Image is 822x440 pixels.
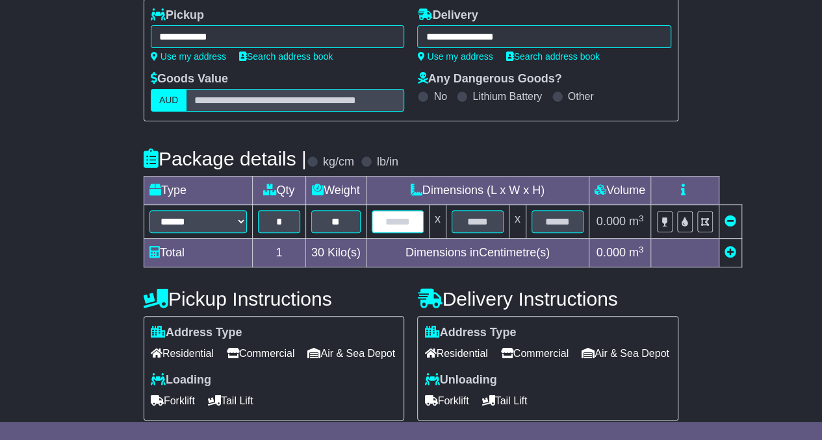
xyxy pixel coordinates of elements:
td: Dimensions (L x W x H) [366,177,589,205]
span: 30 [311,246,324,259]
td: Volume [589,177,650,205]
h4: Pickup Instructions [144,288,405,310]
label: AUD [151,89,187,112]
label: Goods Value [151,72,228,86]
span: Residential [424,343,487,363]
a: Use my address [417,51,493,62]
span: Residential [151,343,214,363]
span: Tail Lift [482,391,527,411]
sup: 3 [639,214,644,223]
label: Address Type [424,326,516,340]
span: Commercial [501,343,569,363]
td: x [509,205,526,239]
span: Air & Sea Depot [582,343,669,363]
a: Use my address [151,51,226,62]
h4: Package details | [144,148,307,169]
label: No [433,90,446,103]
label: Delivery [417,8,478,23]
a: Add new item [725,246,736,259]
span: 0.000 [597,215,626,228]
td: Qty [252,177,305,205]
td: Dimensions in Centimetre(s) [366,239,589,267]
td: Type [144,177,252,205]
sup: 3 [639,245,644,254]
a: Search address book [506,51,600,62]
td: Weight [305,177,366,205]
span: Tail Lift [208,391,253,411]
a: Search address book [239,51,333,62]
td: Total [144,239,252,267]
span: m [629,215,644,228]
td: Kilo(s) [305,239,366,267]
label: Address Type [151,326,242,340]
label: Other [568,90,594,103]
span: Forklift [151,391,195,411]
label: Unloading [424,373,496,387]
label: kg/cm [323,155,354,169]
span: Forklift [424,391,469,411]
span: 0.000 [597,246,626,259]
span: m [629,246,644,259]
td: 1 [252,239,305,267]
label: lb/in [377,155,398,169]
label: Any Dangerous Goods? [417,72,561,86]
label: Lithium Battery [472,90,542,103]
a: Remove this item [725,215,736,228]
td: x [429,205,446,239]
span: Commercial [227,343,294,363]
span: Air & Sea Depot [307,343,395,363]
label: Pickup [151,8,204,23]
label: Loading [151,373,211,387]
h4: Delivery Instructions [417,288,678,310]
